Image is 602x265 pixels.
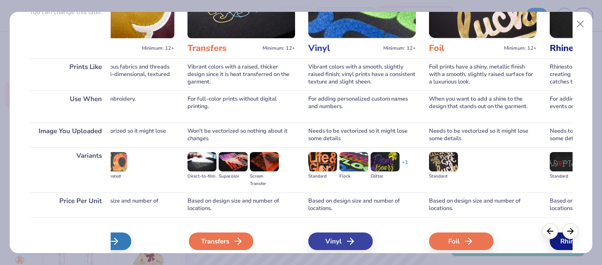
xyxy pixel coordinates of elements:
img: Standard [308,152,337,171]
span: Minimum: 12+ [263,45,295,51]
img: Standard [550,152,579,171]
img: Standard [429,152,458,171]
div: Standard [429,173,458,180]
div: Supacolor [219,173,248,180]
div: Transfers [189,232,253,250]
span: We'll vectorize your image. [67,252,174,259]
div: Vibrant colors with a raised, thicker design since it is heat transferred on the garment. [187,58,295,91]
img: Flock [339,152,368,171]
h3: Vinyl [308,43,380,54]
p: You can change this later. [29,8,111,16]
div: When you want to add a shine to the design that stands out on the garment. [429,91,537,123]
img: Screen Transfer [250,152,279,171]
div: Foil prints have a shiny, metallic finish with a smooth, slightly raised surface for a luxurious ... [429,58,537,91]
div: For large-area embroidery. [67,91,174,123]
span: We'll vectorize your image. [308,252,416,259]
div: Prints Like [29,58,111,91]
div: Won't be vectorized so nothing about it changes [187,123,295,147]
img: Direct-to-film [187,152,216,171]
span: Minimum: 12+ [504,45,537,51]
div: Sublimated [98,173,127,180]
button: Close [572,16,589,33]
img: Supacolor [219,152,248,171]
div: Variants [29,147,111,192]
div: Based on design size and number of locations. [67,192,174,217]
div: Flock [339,173,368,180]
img: Sublimated [98,152,127,171]
div: Image You Uploaded [29,123,111,147]
img: Glitter [371,152,400,171]
div: Use When [29,91,111,123]
div: Incorporates various fabrics and threads for a raised, multi-dimensional, textured look. [67,58,174,91]
h3: Transfers [187,43,259,54]
div: Vibrant colors with a smooth, slightly raised finish; vinyl prints have a consistent texture and ... [308,58,416,91]
span: Minimum: 12+ [142,45,174,51]
span: We'll vectorize your image. [429,252,537,259]
div: Standard [308,173,337,180]
div: Direct-to-film [187,173,216,180]
div: Price Per Unit [29,192,111,217]
div: Needs to be vectorized so it might lose some details [67,123,174,147]
div: Based on design size and number of locations. [308,192,416,217]
div: For full-color prints without digital printing. [187,91,295,123]
span: Minimum: 12+ [383,45,416,51]
div: + 1 [402,159,408,174]
div: Vinyl [308,232,373,250]
div: For adding personalized custom names and numbers. [308,91,416,123]
div: Based on design size and number of locations. [187,192,295,217]
div: Needs to be vectorized so it might lose some details [429,123,537,147]
div: Foil [429,232,494,250]
div: Standard [550,173,579,180]
div: Glitter [371,173,400,180]
div: Based on design size and number of locations. [429,192,537,217]
div: Needs to be vectorized so it might lose some details [308,123,416,147]
h3: Foil [429,43,501,54]
div: Screen Transfer [250,173,279,188]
